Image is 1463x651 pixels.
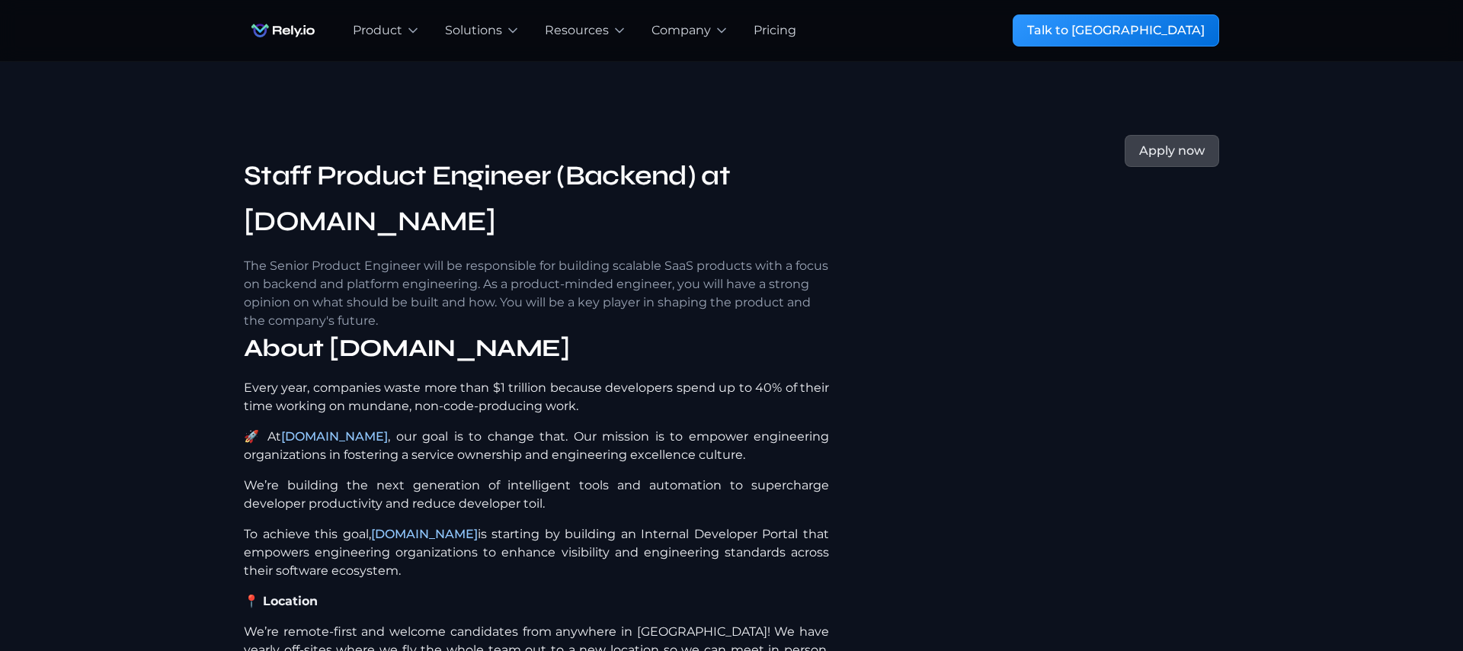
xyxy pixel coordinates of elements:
[281,429,388,444] a: [DOMAIN_NAME]
[244,153,829,245] h2: Staff Product Engineer (Backend) at [DOMAIN_NAME]
[244,525,829,580] p: To achieve this goal, is starting by building an Internal Developer Portal that empowers engineer...
[244,379,829,415] p: Every year, companies waste more than $1 trillion because developers spend up to 40% of their tim...
[244,333,570,363] strong: About [DOMAIN_NAME]
[244,15,322,46] a: home
[353,21,402,40] div: Product
[244,257,829,330] p: The Senior Product Engineer will be responsible for building scalable SaaS products with a focus ...
[754,21,796,40] a: Pricing
[244,476,829,513] p: We’re building the next generation of intelligent tools and automation to supercharge developer p...
[1027,21,1205,40] div: Talk to [GEOGRAPHIC_DATA]
[1013,14,1219,46] a: Talk to [GEOGRAPHIC_DATA]
[371,527,478,541] a: [DOMAIN_NAME]
[545,21,609,40] div: Resources
[651,21,711,40] div: Company
[244,594,318,608] strong: 📍 Location
[1139,142,1205,160] div: Apply now
[244,428,829,464] p: 🚀 At , our goal is to change that. Our mission is to empower engineering organizations in fosteri...
[445,21,502,40] div: Solutions
[1125,135,1219,167] a: Apply now
[244,15,322,46] img: Rely.io logo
